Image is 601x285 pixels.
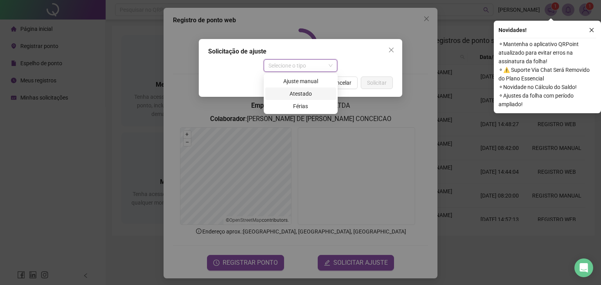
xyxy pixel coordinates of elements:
span: Selecione o tipo [268,60,333,71]
span: Cancelar [330,78,351,87]
div: Férias [265,100,336,112]
span: Novidades ! [498,26,527,34]
div: Ajuste manual [265,75,336,87]
button: Cancelar [324,77,358,89]
span: close [589,27,594,33]
div: Atestado [265,87,336,100]
div: Atestado [270,89,331,98]
div: Ajuste manual [270,77,331,85]
span: ⚬ Novidade no Cálculo do Saldo! [498,83,596,91]
span: ⚬ Mantenha o aplicativo QRPoint atualizado para evitar erros na assinatura da folha! [498,40,596,66]
div: Solicitação de ajuste [208,47,393,56]
span: ⚬ ⚠️ Suporte Via Chat Será Removido do Plano Essencial [498,66,596,83]
button: Solicitar [361,77,393,89]
div: Open Intercom Messenger [574,258,593,277]
button: Close [385,44,398,56]
span: ⚬ Ajustes da folha com período ampliado! [498,91,596,109]
span: close [388,47,394,53]
div: Férias [270,102,331,110]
